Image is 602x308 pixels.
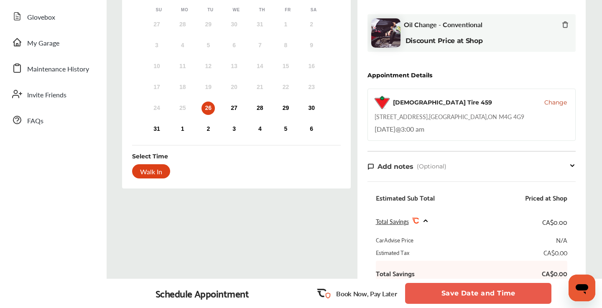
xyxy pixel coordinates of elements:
[305,60,318,73] div: Not available Saturday, August 16th, 2025
[543,248,567,257] div: CA$0.00
[176,39,189,52] div: Not available Monday, August 4th, 2025
[542,216,567,227] div: CA$0.00
[367,72,432,79] div: Appointment Details
[176,102,189,115] div: Not available Monday, August 25th, 2025
[132,152,168,160] div: Select Time
[232,7,240,13] div: We
[395,124,401,134] span: @
[150,18,163,31] div: Not available Sunday, July 27th, 2025
[279,18,292,31] div: Not available Friday, August 1st, 2025
[176,60,189,73] div: Not available Monday, August 11th, 2025
[150,81,163,94] div: Not available Sunday, August 17th, 2025
[279,39,292,52] div: Not available Friday, August 8th, 2025
[376,236,413,244] div: CarAdvise Price
[525,193,567,202] div: Priced at Shop
[176,18,189,31] div: Not available Monday, July 28th, 2025
[393,98,492,107] div: [DEMOGRAPHIC_DATA] Tire 459
[8,5,98,27] a: Glovebox
[253,102,267,115] div: Choose Thursday, August 28th, 2025
[150,60,163,73] div: Not available Sunday, August 10th, 2025
[283,7,292,13] div: Fr
[376,217,409,226] span: Total Savings
[253,39,267,52] div: Not available Thursday, August 7th, 2025
[375,96,390,109] img: logo-canadian-tire.png
[417,163,446,170] span: (Optional)
[227,18,241,31] div: Not available Wednesday, July 30th, 2025
[542,269,567,277] b: CA$0.00
[206,7,214,13] div: Tu
[375,112,524,121] div: [STREET_ADDRESS] , [GEOGRAPHIC_DATA] , ON M4G 4G9
[27,38,59,49] span: My Garage
[202,122,215,136] div: Choose Tuesday, September 2nd, 2025
[227,81,241,94] div: Not available Wednesday, August 20th, 2025
[150,122,163,136] div: Choose Sunday, August 31st, 2025
[156,288,249,299] div: Schedule Appointment
[406,37,483,45] b: Discount Price at Shop
[150,39,163,52] div: Not available Sunday, August 3rd, 2025
[27,90,66,101] span: Invite Friends
[202,81,215,94] div: Not available Tuesday, August 19th, 2025
[202,39,215,52] div: Not available Tuesday, August 5th, 2025
[305,81,318,94] div: Not available Saturday, August 23rd, 2025
[150,102,163,115] div: Not available Sunday, August 24th, 2025
[227,102,241,115] div: Choose Wednesday, August 27th, 2025
[202,60,215,73] div: Not available Tuesday, August 12th, 2025
[27,64,89,75] span: Maintenance History
[253,60,267,73] div: Not available Thursday, August 14th, 2025
[8,57,98,79] a: Maintenance History
[181,7,189,13] div: Mo
[155,7,163,13] div: Su
[556,236,567,244] div: N/A
[8,31,98,53] a: My Garage
[404,20,482,28] span: Oil Change - Conventional
[8,109,98,131] a: FAQs
[305,102,318,115] div: Choose Saturday, August 30th, 2025
[305,18,318,31] div: Not available Saturday, August 2nd, 2025
[8,83,98,105] a: Invite Friends
[253,81,267,94] div: Not available Thursday, August 21st, 2025
[305,39,318,52] div: Not available Saturday, August 9th, 2025
[309,7,318,13] div: Sa
[405,283,551,304] button: Save Date and Time
[336,289,397,298] p: Book Now, Pay Later
[401,124,424,134] span: 3:00 am
[569,275,595,301] iframe: Button to launch messaging window
[144,16,324,137] div: month 2025-08
[378,163,413,171] span: Add notes
[279,122,292,136] div: Choose Friday, September 5th, 2025
[376,248,409,257] div: Estimated Tax
[27,12,55,23] span: Glovebox
[258,7,266,13] div: Th
[227,39,241,52] div: Not available Wednesday, August 6th, 2025
[202,18,215,31] div: Not available Tuesday, July 29th, 2025
[376,269,415,277] b: Total Savings
[375,124,395,134] span: [DATE]
[202,102,215,115] div: Choose Tuesday, August 26th, 2025
[253,18,267,31] div: Not available Thursday, July 31st, 2025
[279,60,292,73] div: Not available Friday, August 15th, 2025
[132,164,170,178] div: Walk In
[279,102,292,115] div: Choose Friday, August 29th, 2025
[253,122,267,136] div: Choose Thursday, September 4th, 2025
[305,122,318,136] div: Choose Saturday, September 6th, 2025
[544,98,567,107] button: Change
[227,60,241,73] div: Not available Wednesday, August 13th, 2025
[279,81,292,94] div: Not available Friday, August 22nd, 2025
[376,193,435,202] div: Estimated Sub Total
[27,116,43,127] span: FAQs
[367,163,374,170] img: note-icon.db9493fa.svg
[227,122,241,136] div: Choose Wednesday, September 3rd, 2025
[176,122,189,136] div: Choose Monday, September 1st, 2025
[176,81,189,94] div: Not available Monday, August 18th, 2025
[371,18,400,48] img: oil-change-thumb.jpg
